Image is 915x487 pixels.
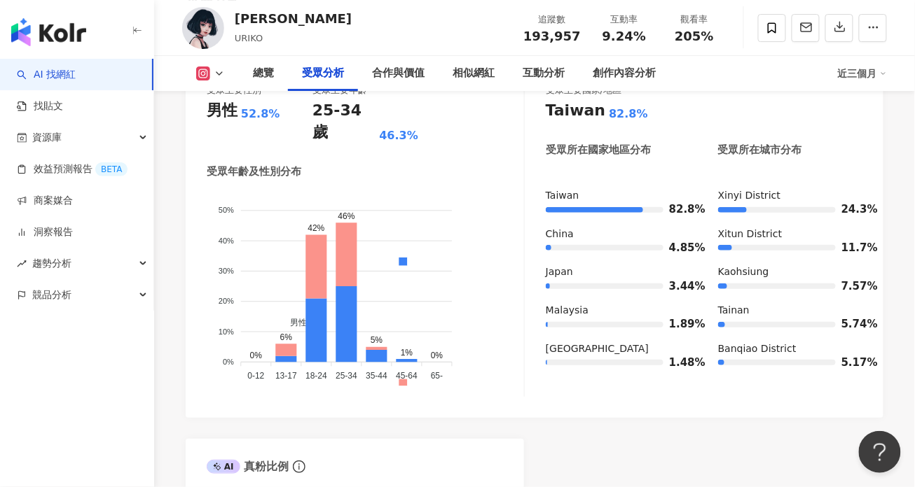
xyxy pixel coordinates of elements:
div: [PERSON_NAME] [235,10,352,27]
span: 1.48% [669,358,690,368]
a: 洞察報告 [17,225,73,239]
div: Kaohsiung [718,265,862,279]
div: 近三個月 [838,62,887,85]
tspan: 13-17 [275,372,297,381]
div: 受眾所在國家地區分布 [546,143,651,157]
span: 82.8% [669,204,690,215]
tspan: 35-44 [366,372,388,381]
div: 總覽 [253,65,274,82]
a: searchAI 找網紅 [17,68,76,82]
tspan: 40% [219,237,234,245]
span: 競品分析 [32,279,71,311]
div: [GEOGRAPHIC_DATA] [546,342,690,356]
a: 商案媒合 [17,194,73,208]
div: 追蹤數 [523,13,581,27]
img: logo [11,18,86,46]
div: AI [207,460,240,474]
a: 找貼文 [17,99,63,113]
tspan: 30% [219,267,234,275]
span: URIKO [235,33,263,43]
div: 互動分析 [523,65,565,82]
span: 9.24% [603,29,646,43]
div: 創作內容分析 [593,65,656,82]
span: info-circle [291,458,308,475]
div: 46.3% [379,128,418,143]
div: Xinyi District [718,189,862,203]
tspan: 20% [219,297,234,306]
span: 7.57% [841,281,862,292]
div: Xitun District [718,227,862,241]
span: 5.17% [841,358,862,368]
span: 5.74% [841,319,862,330]
div: 真粉比例 [207,459,289,474]
iframe: Help Scout Beacon - Open [859,431,901,473]
div: Malaysia [546,304,690,318]
tspan: 65- [431,372,443,381]
span: 1.89% [669,319,690,330]
div: 受眾分析 [302,65,344,82]
span: 11.7% [841,243,862,253]
div: Taiwan [546,100,605,122]
a: 效益預測報告BETA [17,162,128,176]
span: 資源庫 [32,122,62,153]
div: 觀看率 [668,13,721,27]
div: Taiwan [546,189,690,203]
div: Japan [546,265,690,279]
span: 205% [675,29,714,43]
div: 受眾所在城市分布 [718,143,802,157]
span: 193,957 [523,29,581,43]
div: 相似網紅 [453,65,495,82]
div: 受眾年齡及性別分布 [207,164,301,179]
div: Tainan [718,304,862,318]
span: 男性 [280,318,307,327]
span: 4.85% [669,243,690,253]
div: Banqiao District [718,342,862,356]
tspan: 45-64 [397,372,418,381]
div: 52.8% [241,106,280,122]
div: 合作與價值 [372,65,425,82]
span: rise [17,259,27,269]
div: China [546,227,690,241]
div: 25-34 歲 [312,100,376,143]
tspan: 25-34 [336,372,357,381]
span: 3.44% [669,281,690,292]
div: 男性 [207,100,238,122]
img: KOL Avatar [182,7,224,49]
span: 趨勢分析 [32,248,71,279]
tspan: 0-12 [248,372,265,381]
div: 82.8% [609,106,648,122]
tspan: 10% [219,327,234,336]
tspan: 50% [219,206,234,215]
tspan: 18-24 [305,372,327,381]
span: 24.3% [841,204,862,215]
div: 互動率 [598,13,651,27]
tspan: 0% [223,358,234,367]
